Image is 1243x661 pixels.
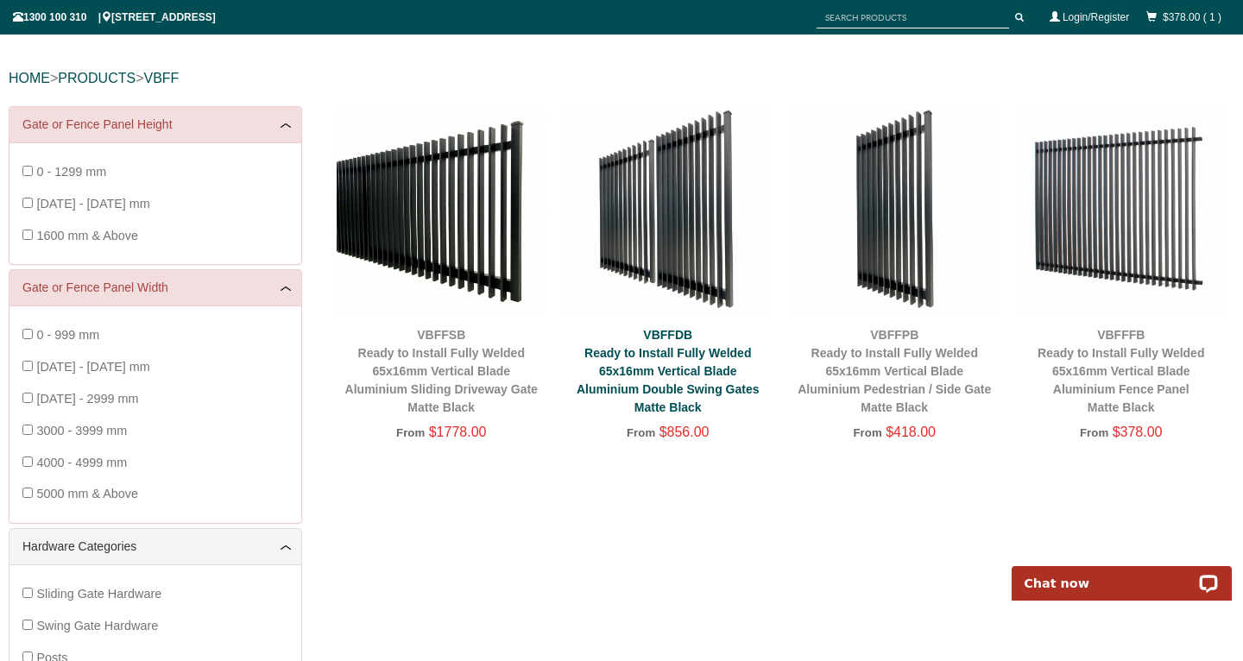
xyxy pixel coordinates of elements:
[36,360,149,374] span: [DATE] - [DATE] mm
[396,426,425,439] span: From
[36,392,138,406] span: [DATE] - 2999 mm
[36,197,149,211] span: [DATE] - [DATE] mm
[886,425,936,439] span: $418.00
[429,425,487,439] span: $1778.00
[36,328,99,342] span: 0 - 999 mm
[36,424,127,438] span: 3000 - 3999 mm
[36,487,138,500] span: 5000 mm & Above
[817,7,1009,28] input: SEARCH PRODUCTS
[36,619,158,633] span: Swing Gate Hardware
[1163,11,1221,23] a: $378.00 ( 1 )
[627,426,655,439] span: From
[1080,426,1108,439] span: From
[854,426,882,439] span: From
[36,587,161,601] span: Sliding Gate Hardware
[9,51,1234,106] div: > >
[1017,106,1227,316] img: VBFFFB - Ready to Install Fully Welded 65x16mm Vertical Blade - Aluminium Fence Panel - Matte Bla...
[798,328,991,414] a: VBFFPBReady to Install Fully Welded 65x16mm Vertical BladeAluminium Pedestrian / Side GateMatte B...
[58,71,136,85] a: PRODUCTS
[337,106,546,316] img: VBFFSB - Ready to Install Fully Welded 65x16mm Vertical Blade - Aluminium Sliding Driveway Gate -...
[22,538,288,556] a: Hardware Categories
[790,106,1000,316] img: VBFFPB - Ready to Install Fully Welded 65x16mm Vertical Blade - Aluminium Pedestrian / Side Gate ...
[143,71,179,85] a: VBFF
[1000,546,1243,601] iframe: LiveChat chat widget
[564,106,773,316] img: VBFFDB - Ready to Install Fully Welded 65x16mm Vertical Blade - Aluminium Double Swing Gates - Ma...
[345,328,538,414] a: VBFFSBReady to Install Fully Welded 65x16mm Vertical BladeAluminium Sliding Driveway GateMatte Black
[1113,425,1163,439] span: $378.00
[36,229,138,242] span: 1600 mm & Above
[36,456,127,469] span: 4000 - 4999 mm
[36,165,106,179] span: 0 - 1299 mm
[22,279,288,297] a: Gate or Fence Panel Width
[659,425,710,439] span: $856.00
[577,328,760,414] a: VBFFDBReady to Install Fully Welded 65x16mm Vertical BladeAluminium Double Swing GatesMatte Black
[1038,328,1204,414] a: VBFFFBReady to Install Fully Welded 65x16mm Vertical BladeAluminium Fence PanelMatte Black
[22,116,288,134] a: Gate or Fence Panel Height
[9,71,50,85] a: HOME
[13,11,216,23] span: 1300 100 310 | [STREET_ADDRESS]
[1063,11,1129,23] a: Login/Register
